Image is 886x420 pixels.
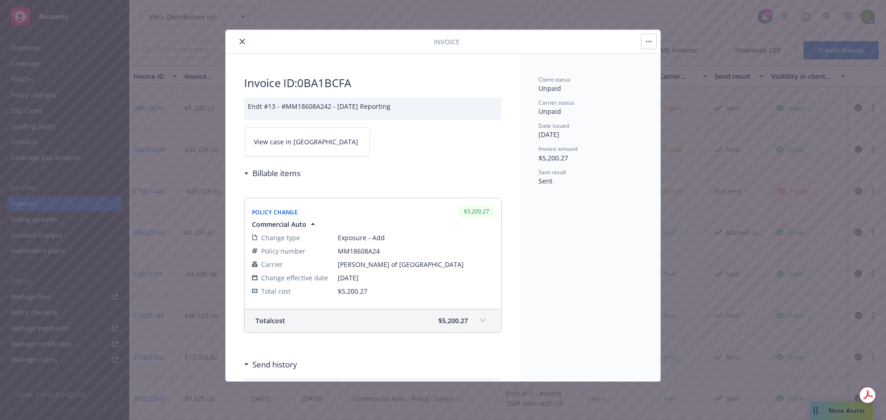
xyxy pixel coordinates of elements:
span: Policy Change [252,208,298,216]
span: $5,200.27 [338,287,367,296]
div: Endt #13 - #MM18608A242 - [DATE] Reporting [244,98,502,120]
span: Policy number [261,246,305,256]
span: Total cost [256,316,285,325]
span: Carrier [261,260,283,269]
span: MM18608A24 [338,246,494,256]
span: $5,200.27 [539,154,568,162]
span: Sent result [539,168,566,176]
span: Unpaid [539,84,561,93]
h3: Billable items [252,167,300,179]
span: Date issued [539,122,569,130]
span: Invoice [434,37,460,47]
button: close [237,36,248,47]
button: Commercial Auto [252,219,317,229]
span: View case in [GEOGRAPHIC_DATA] [254,137,358,147]
span: Change effective date [261,273,328,283]
span: Sent [539,177,552,185]
div: Send history [244,359,297,371]
span: [DATE] [338,273,494,283]
span: Client status [539,76,570,83]
div: Billable items [244,167,300,179]
h2: Invoice ID: 0BA1BCFA [244,76,502,90]
span: Exposure - Add [338,233,494,243]
span: Total cost [261,286,291,296]
span: Commercial Auto [252,219,306,229]
span: Carrier status [539,99,574,106]
span: Unpaid [539,107,561,116]
h3: Send history [252,359,297,371]
span: $5,200.27 [438,316,468,325]
span: [PERSON_NAME] of [GEOGRAPHIC_DATA] [338,260,494,269]
a: View case in [GEOGRAPHIC_DATA] [244,127,370,156]
span: [DATE] [539,130,559,139]
div: $5,200.27 [459,206,494,217]
div: Totalcost$5,200.27 [245,309,501,332]
span: Change type [261,233,300,243]
span: Invoice amount [539,145,578,153]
